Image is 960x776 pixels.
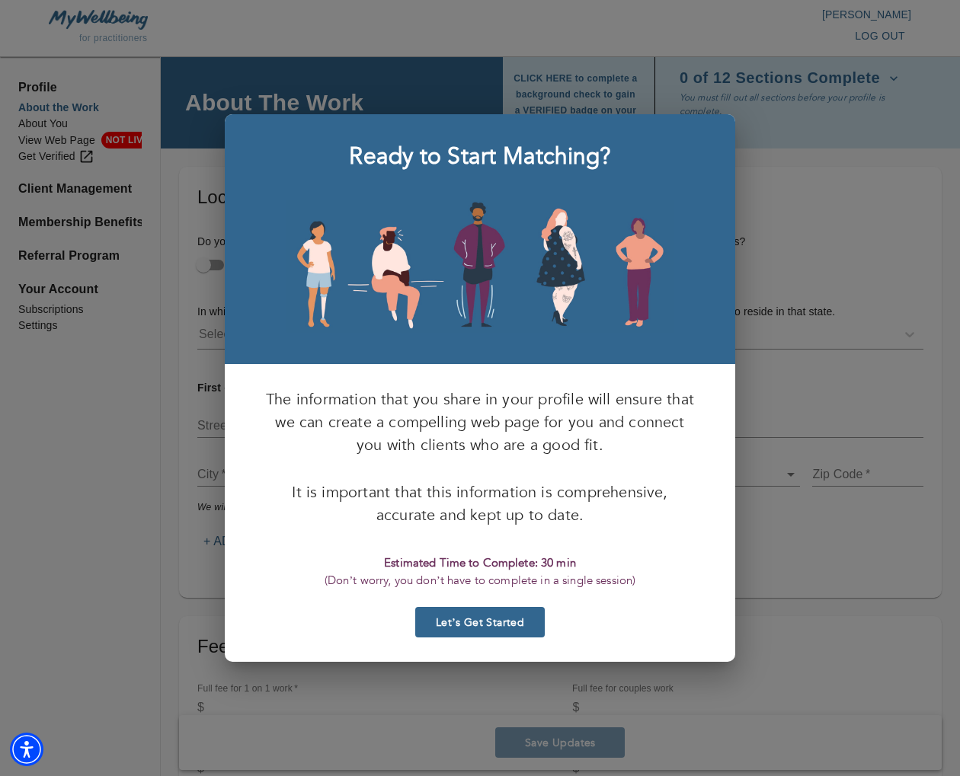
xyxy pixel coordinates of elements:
[286,200,674,333] img: people
[264,481,696,527] p: It is important that this information is comprehensive, accurate and kept up to date.
[325,572,636,589] p: (Don’t worry, you don’t have to complete in a single session)
[264,388,696,457] p: The information that you share in your profile will ensure that we can create a compelling web pa...
[421,615,539,630] span: Let’s Get Started
[349,139,610,175] h6: Ready to Start Matching?
[415,607,545,637] button: Let’s Get Started
[325,554,636,572] p: Estimated Time to Complete: 30 min
[10,733,43,766] div: Accessibility Menu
